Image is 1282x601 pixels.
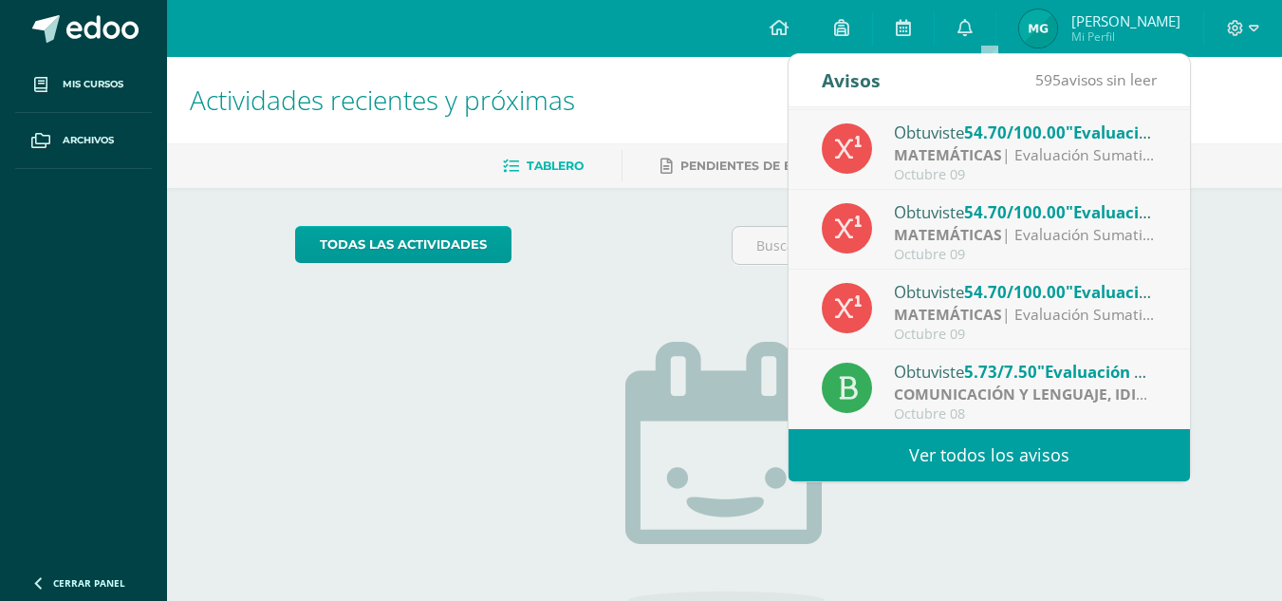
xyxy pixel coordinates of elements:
div: Octubre 08 [894,406,1158,423]
strong: COMUNICACIÓN Y LENGUAJE, IDIOMA ESPAÑOL [894,384,1245,404]
span: "Evaluación Sumativa" [1066,281,1244,303]
span: "Evaluación Sumativa" [1066,122,1244,143]
span: 595 [1035,69,1061,90]
span: 54.70/100.00 [964,201,1066,223]
span: Archivos [63,133,114,148]
strong: MATEMÁTICAS [894,304,1002,325]
div: Octubre 09 [894,167,1158,183]
strong: MATEMÁTICAS [894,224,1002,245]
div: | Evaluación Sumativa [894,144,1158,166]
span: Actividades recientes y próximas [190,82,575,118]
span: Mi Perfil [1071,28,1180,45]
div: Obtuviste en [894,199,1158,224]
span: "Evaluación Sumativa" [1066,201,1244,223]
a: Pendientes de entrega [660,151,843,181]
span: Tablero [527,159,584,173]
div: Obtuviste en [894,279,1158,304]
div: Octubre 09 [894,247,1158,263]
img: 0fe9e4ba0e2b0859ffbff4b6c52aee8b.png [1019,9,1057,47]
a: todas las Actividades [295,226,511,263]
div: Avisos [822,54,881,106]
span: Pendientes de entrega [680,159,843,173]
div: Obtuviste en [894,359,1158,384]
a: Ver todos los avisos [789,429,1190,481]
a: Tablero [503,151,584,181]
input: Busca una actividad próxima aquí... [733,227,1153,264]
div: Octubre 09 [894,327,1158,343]
div: | Evaluación Sumativa [894,304,1158,326]
span: [PERSON_NAME] [1071,11,1180,30]
a: Mis cursos [15,57,152,113]
div: Obtuviste en [894,120,1158,144]
span: 54.70/100.00 [964,122,1066,143]
span: 5.73/7.50 [964,361,1037,383]
div: | Evaluación Sumativa [894,224,1158,246]
div: | Evaluación Sumativa [894,384,1158,405]
span: 54.70/100.00 [964,281,1066,303]
strong: MATEMÁTICAS [894,144,1002,165]
a: Archivos [15,113,152,169]
span: Mis cursos [63,77,123,92]
span: Cerrar panel [53,576,125,590]
span: avisos sin leer [1035,69,1157,90]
